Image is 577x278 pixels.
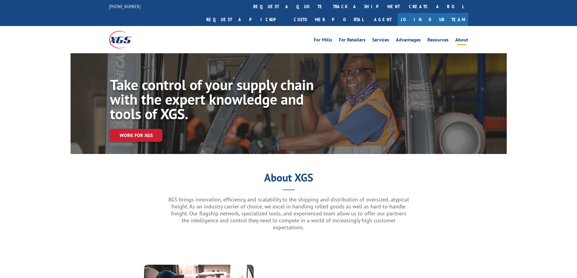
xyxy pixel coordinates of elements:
[427,38,449,44] a: Resources
[339,38,366,44] a: For Retailers
[202,13,289,26] a: Request a pickup
[398,13,468,26] a: Join Our Team
[110,77,315,124] h1: Take control of your supply chain with the expert knowledge and tools of XGS.
[314,38,332,44] a: For Mills
[110,129,162,142] a: Work for XGS
[455,38,468,44] a: About
[109,3,141,9] a: [PHONE_NUMBER]
[167,196,410,231] p: XGS brings innovation, efficiency, and scalability to the shipping and distribution of oversized,...
[396,38,421,44] a: Advantages
[289,13,368,26] a: Customer Portal
[368,13,398,26] a: Agent
[71,173,507,185] h1: About XGS
[372,38,389,44] a: Services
